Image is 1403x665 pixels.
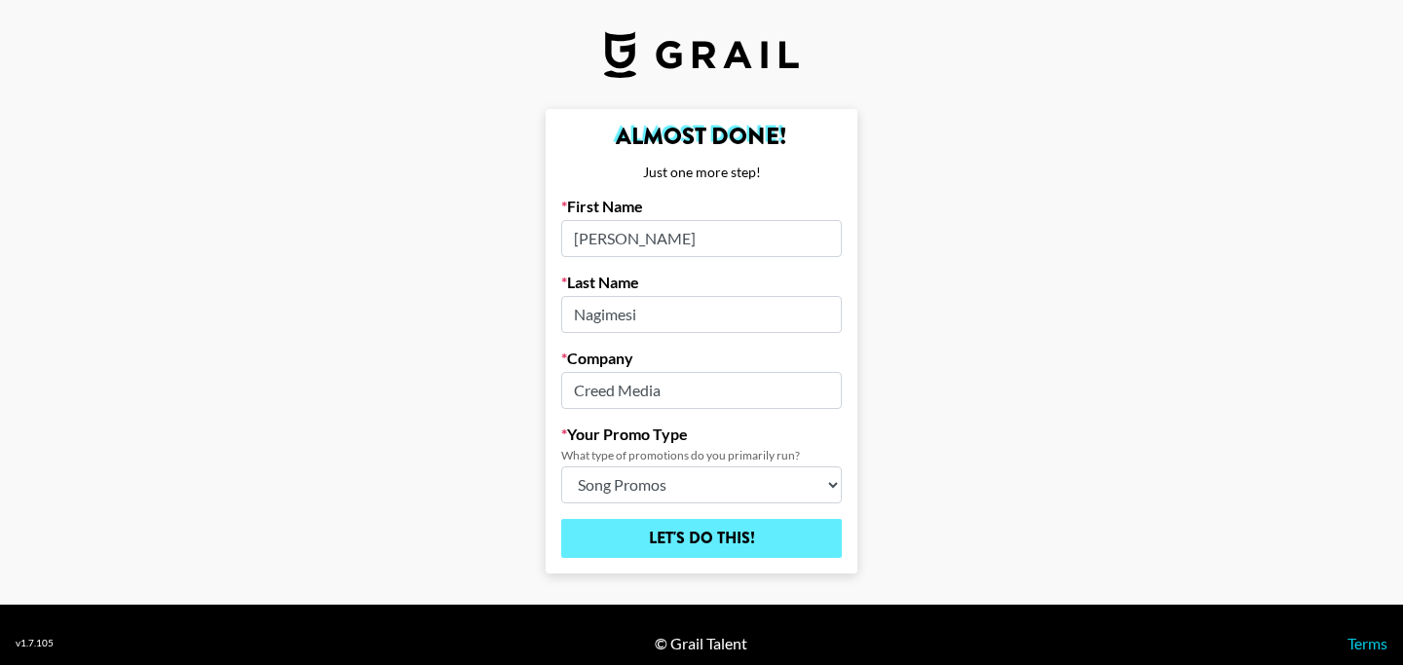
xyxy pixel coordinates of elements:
[561,296,842,333] input: Last Name
[604,31,799,78] img: Grail Talent Logo
[561,372,842,409] input: Company
[561,448,842,462] div: What type of promotions do you primarily run?
[561,273,842,292] label: Last Name
[561,349,842,368] label: Company
[561,164,842,181] div: Just one more step!
[561,425,842,444] label: Your Promo Type
[655,634,747,653] div: © Grail Talent
[1347,634,1387,652] a: Terms
[16,637,54,649] div: v 1.7.105
[561,197,842,216] label: First Name
[561,125,842,148] h2: Almost Done!
[561,519,842,558] input: Let's Do This!
[561,220,842,257] input: First Name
